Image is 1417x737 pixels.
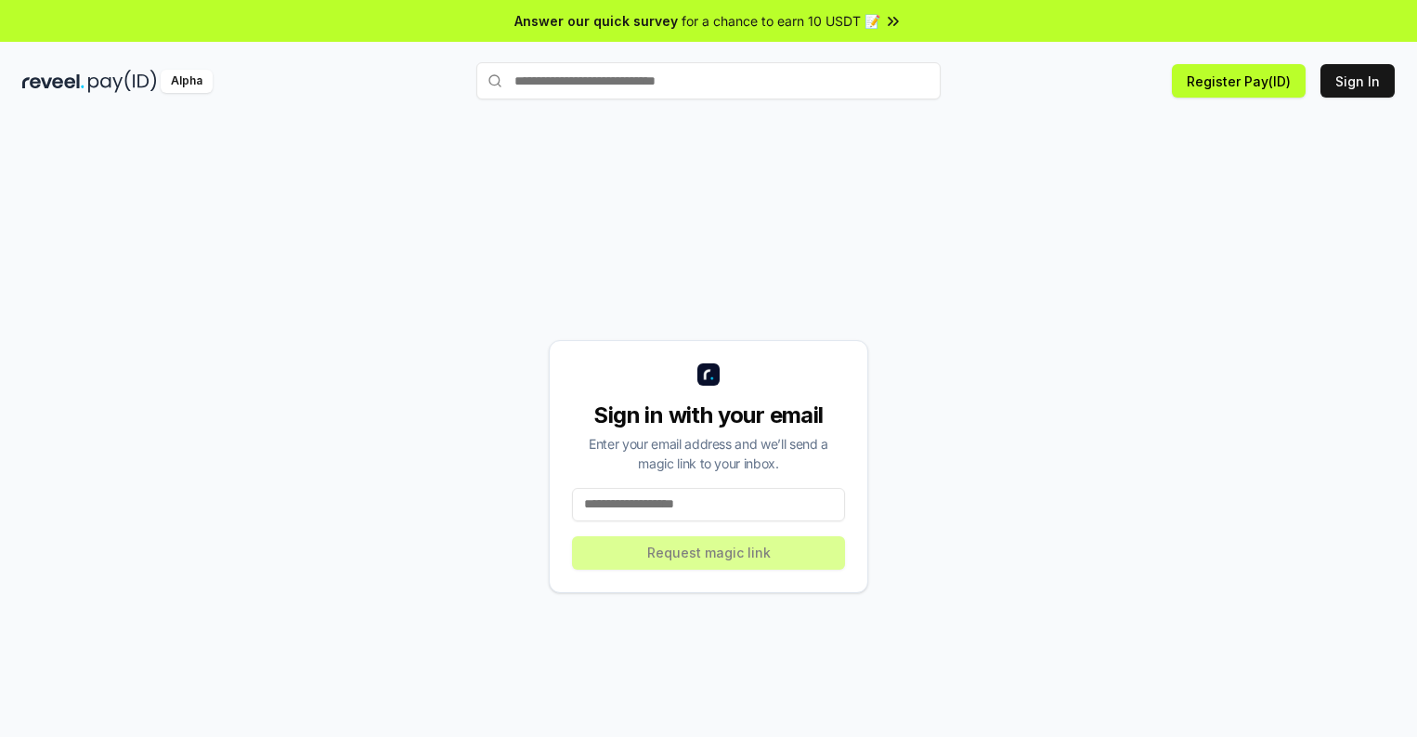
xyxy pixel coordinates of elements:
button: Sign In [1320,64,1395,98]
div: Alpha [161,70,213,93]
div: Sign in with your email [572,401,845,430]
img: pay_id [88,70,157,93]
button: Register Pay(ID) [1172,64,1306,98]
img: reveel_dark [22,70,84,93]
img: logo_small [697,363,720,386]
div: Enter your email address and we’ll send a magic link to your inbox. [572,434,845,473]
span: for a chance to earn 10 USDT 📝 [682,11,880,31]
span: Answer our quick survey [514,11,678,31]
